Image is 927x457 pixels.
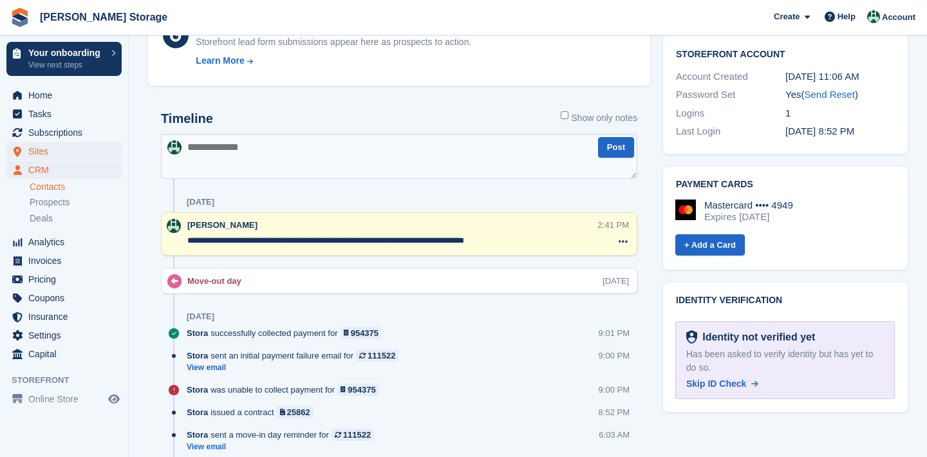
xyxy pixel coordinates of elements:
[6,252,122,270] a: menu
[599,384,630,396] div: 9:00 PM
[6,308,122,326] a: menu
[867,10,880,23] img: Nicholas Pain
[676,295,895,306] h2: Identity verification
[676,106,785,121] div: Logins
[6,86,122,104] a: menu
[187,312,214,322] div: [DATE]
[187,442,380,452] a: View email
[187,384,386,396] div: was unable to collect payment for
[603,275,629,287] div: [DATE]
[686,377,758,391] a: Skip ID Check
[28,252,106,270] span: Invoices
[187,350,208,362] span: Stora
[6,105,122,123] a: menu
[676,47,895,60] h2: Storefront Account
[599,429,630,441] div: 6:03 AM
[28,59,105,71] p: View next steps
[6,142,122,160] a: menu
[351,327,379,339] div: 954375
[187,406,320,418] div: issued a contract
[196,54,471,68] a: Learn More
[785,106,895,121] div: 1
[167,219,181,233] img: Nicholas Pain
[6,326,122,344] a: menu
[187,350,405,362] div: sent an initial payment failure email for
[599,350,630,362] div: 9:00 PM
[343,429,371,441] div: 111522
[785,88,895,102] div: Yes
[598,219,629,231] div: 2:41 PM
[356,350,398,362] a: 111522
[187,327,388,339] div: successfully collected payment for
[337,384,379,396] a: 954375
[196,54,244,68] div: Learn More
[28,142,106,160] span: Sites
[28,124,106,142] span: Subscriptions
[30,196,122,209] a: Prospects
[187,384,208,396] span: Stora
[676,124,785,139] div: Last Login
[6,161,122,179] a: menu
[30,212,53,225] span: Deals
[28,86,106,104] span: Home
[697,330,815,345] div: Identity not verified yet
[348,384,375,396] div: 954375
[6,42,122,76] a: Your onboarding View next steps
[801,89,857,100] span: ( )
[28,326,106,344] span: Settings
[882,11,915,24] span: Account
[6,124,122,142] a: menu
[161,111,213,126] h2: Timeline
[35,6,173,28] a: [PERSON_NAME] Storage
[28,48,105,57] p: Your onboarding
[30,181,122,193] a: Contacts
[6,233,122,251] a: menu
[341,327,382,339] a: 954375
[187,220,257,230] span: [PERSON_NAME]
[6,289,122,307] a: menu
[277,406,314,418] a: 25862
[28,105,106,123] span: Tasks
[30,212,122,225] a: Deals
[28,161,106,179] span: CRM
[785,70,895,84] div: [DATE] 11:06 AM
[686,330,697,344] img: Identity Verification Ready
[167,140,182,154] img: Nicholas Pain
[561,111,637,125] label: Show only notes
[675,200,696,220] img: Mastercard Logo
[187,429,208,441] span: Stora
[187,406,208,418] span: Stora
[675,234,745,256] a: + Add a Card
[332,429,374,441] a: 111522
[187,275,248,287] div: Move-out day
[12,374,128,387] span: Storefront
[704,211,793,223] div: Expires [DATE]
[599,327,630,339] div: 9:01 PM
[598,137,634,158] button: Post
[6,390,122,408] a: menu
[28,270,106,288] span: Pricing
[28,345,106,363] span: Capital
[676,180,895,190] h2: Payment cards
[10,8,30,27] img: stora-icon-8386f47178a22dfd0bd8f6a31ec36ba5ce8667c1dd55bd0f319d3a0aa187defe.svg
[838,10,856,23] span: Help
[686,378,746,389] span: Skip ID Check
[30,196,70,209] span: Prospects
[704,200,793,211] div: Mastercard •••• 4949
[785,126,854,136] time: 2025-10-01 19:52:52 UTC
[187,327,208,339] span: Stora
[287,406,310,418] div: 25862
[196,35,471,49] div: Storefront lead form submissions appear here as prospects to action.
[28,233,106,251] span: Analytics
[676,88,785,102] div: Password Set
[686,348,884,375] div: Has been asked to verify identity but has yet to do so.
[6,270,122,288] a: menu
[187,429,380,441] div: sent a move-in day reminder for
[561,111,568,119] input: Show only notes
[28,390,106,408] span: Online Store
[187,197,214,207] div: [DATE]
[28,308,106,326] span: Insurance
[106,391,122,407] a: Preview store
[804,89,854,100] a: Send Reset
[187,362,405,373] a: View email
